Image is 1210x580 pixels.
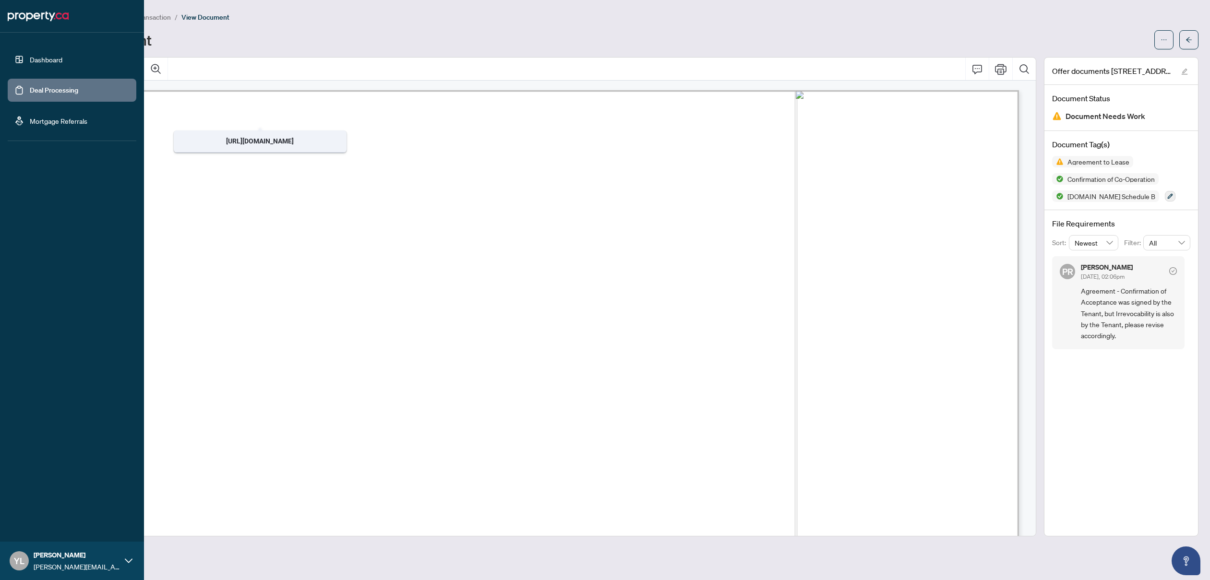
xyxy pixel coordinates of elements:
[1052,156,1064,167] img: Status Icon
[1075,236,1113,250] span: Newest
[1052,237,1069,248] p: Sort:
[1186,36,1192,43] span: arrow-left
[1064,158,1133,165] span: Agreement to Lease
[181,13,229,22] span: View Document
[1172,546,1200,575] button: Open asap
[1052,139,1190,150] h4: Document Tag(s)
[175,12,178,23] li: /
[1052,173,1064,185] img: Status Icon
[1064,176,1159,182] span: Confirmation of Co-Operation
[1161,36,1167,43] span: ellipsis
[1052,93,1190,104] h4: Document Status
[1124,237,1143,248] p: Filter:
[1149,236,1185,250] span: All
[1169,267,1177,275] span: check-circle
[1052,65,1172,77] span: Offer documents [STREET_ADDRESS] 1 1.pdf
[1081,273,1125,280] span: [DATE], 02:06pm
[120,13,171,22] span: View Transaction
[34,561,120,572] span: [PERSON_NAME][EMAIL_ADDRESS][DOMAIN_NAME]
[1081,285,1177,342] span: Agreement - Confirmation of Acceptance was signed by the Tenant, but Irrevocability is also by th...
[1181,68,1188,75] span: edit
[1081,264,1133,271] h5: [PERSON_NAME]
[14,554,24,568] span: YL
[30,55,62,64] a: Dashboard
[34,550,120,560] span: [PERSON_NAME]
[8,9,69,24] img: logo
[30,117,87,125] a: Mortgage Referrals
[30,86,78,95] a: Deal Processing
[1052,218,1190,229] h4: File Requirements
[1066,110,1145,123] span: Document Needs Work
[1064,193,1159,200] span: [DOMAIN_NAME] Schedule B
[1052,190,1064,202] img: Status Icon
[1062,265,1073,278] span: PR
[1052,111,1062,121] img: Document Status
